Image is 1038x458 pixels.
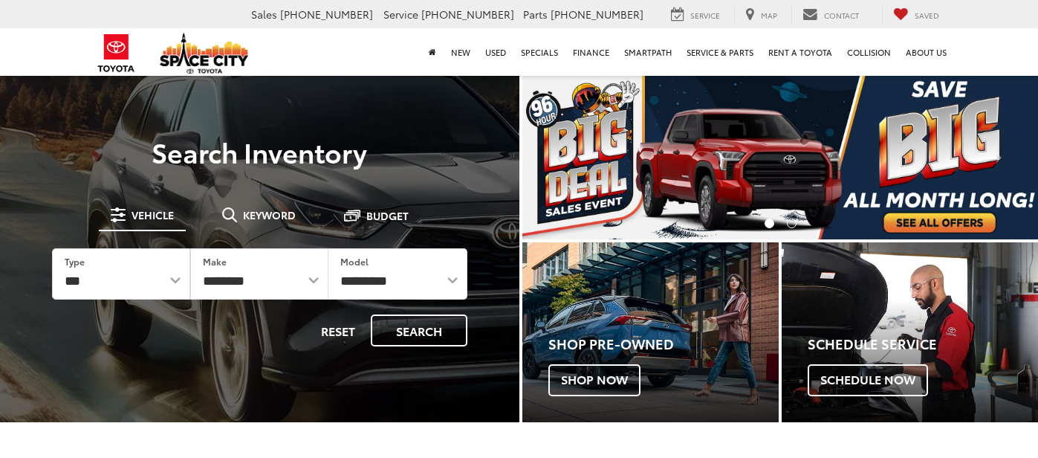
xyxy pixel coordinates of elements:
label: Make [203,255,227,268]
a: New [444,28,478,76]
a: Rent a Toyota [761,28,840,76]
span: Contact [824,10,859,21]
span: Sales [251,7,277,22]
button: Click to view next picture. [961,104,1038,210]
span: Parts [523,7,548,22]
label: Type [65,255,85,268]
button: Reset [308,315,368,346]
a: Home [421,28,444,76]
a: Specials [513,28,565,76]
span: Schedule Now [808,364,928,396]
span: [PHONE_NUMBER] [280,7,373,22]
span: Saved [915,10,939,21]
img: Toyota [88,29,144,77]
span: [PHONE_NUMBER] [551,7,643,22]
h4: Shop Pre-Owned [548,337,779,352]
a: Used [478,28,513,76]
span: Budget [366,210,409,221]
span: Map [761,10,777,21]
span: Service [690,10,720,21]
a: About Us [898,28,954,76]
a: Shop Pre-Owned Shop Now [522,242,779,422]
div: Toyota [782,242,1038,422]
h4: Schedule Service [808,337,1038,352]
a: Collision [840,28,898,76]
span: Service [383,7,418,22]
a: Contact [791,7,870,23]
div: Toyota [522,242,779,422]
span: Vehicle [132,210,174,220]
span: [PHONE_NUMBER] [421,7,514,22]
img: Space City Toyota [160,33,249,74]
a: My Saved Vehicles [882,7,950,23]
li: Go to slide number 1. [765,219,774,228]
span: Shop Now [548,364,640,396]
button: Search [371,315,467,346]
a: Finance [565,28,617,76]
a: Service [660,7,731,23]
label: Model [340,255,369,268]
a: SmartPath [617,28,679,76]
span: Keyword [243,210,296,220]
h3: Search Inventory [31,137,488,167]
a: Map [734,7,788,23]
li: Go to slide number 2. [787,219,797,228]
a: Schedule Service Schedule Now [782,242,1038,422]
button: Click to view previous picture. [522,104,600,210]
a: Service & Parts [679,28,761,76]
